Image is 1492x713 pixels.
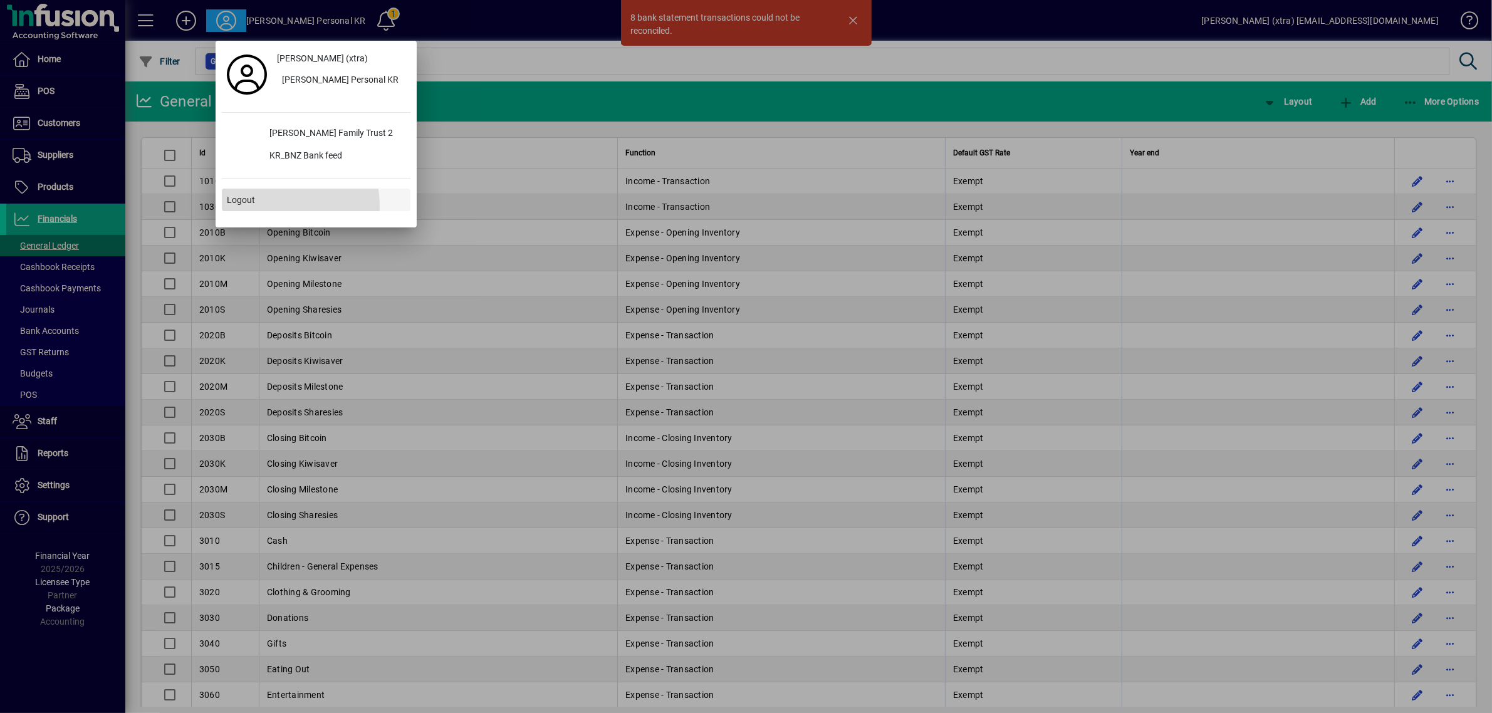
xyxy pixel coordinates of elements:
a: Profile [222,63,272,86]
span: Logout [227,194,255,207]
a: [PERSON_NAME] (xtra) [272,47,410,70]
button: [PERSON_NAME] Family Trust 2 [222,123,410,145]
div: KR_BNZ Bank feed [259,145,410,168]
button: [PERSON_NAME] Personal KR [272,70,410,92]
span: [PERSON_NAME] (xtra) [277,52,368,65]
button: KR_BNZ Bank feed [222,145,410,168]
div: [PERSON_NAME] Family Trust 2 [259,123,410,145]
button: Logout [222,189,410,211]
